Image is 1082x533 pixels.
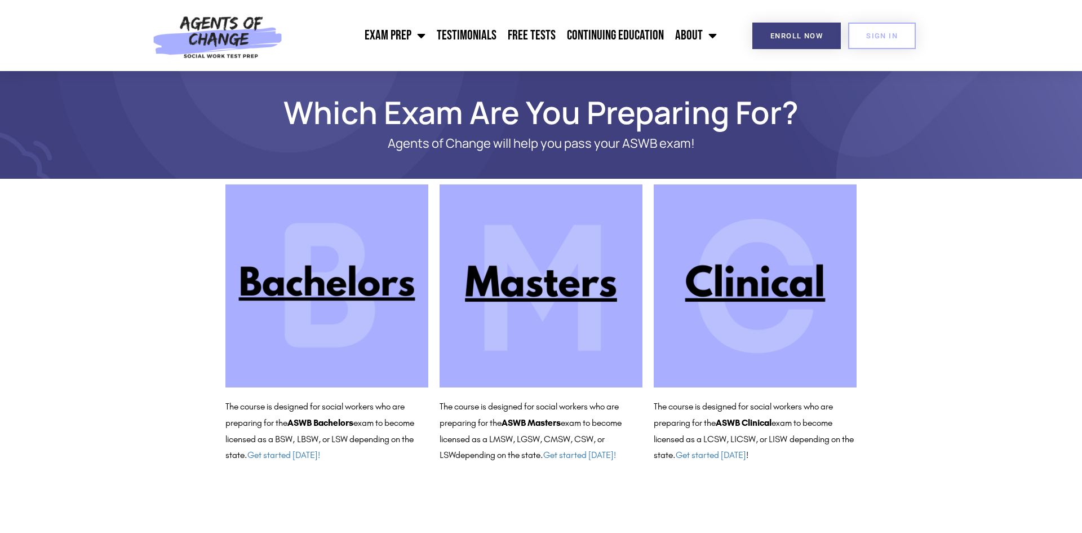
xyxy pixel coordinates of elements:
b: ASWB Bachelors [287,417,353,428]
p: Agents of Change will help you pass your ASWB exam! [265,136,817,151]
h1: Which Exam Are You Preparing For? [220,99,862,125]
b: ASWB Masters [502,417,561,428]
a: Continuing Education [561,21,669,50]
a: Enroll Now [752,23,841,49]
p: The course is designed for social workers who are preparing for the exam to become licensed as a ... [654,399,857,464]
nav: Menu [289,21,722,50]
a: Get started [DATE] [676,450,746,460]
span: Enroll Now [770,32,823,39]
p: The course is designed for social workers who are preparing for the exam to become licensed as a ... [225,399,428,464]
b: ASWB Clinical [716,417,771,428]
span: . ! [673,450,748,460]
span: SIGN IN [866,32,898,39]
p: The course is designed for social workers who are preparing for the exam to become licensed as a ... [440,399,642,464]
a: About [669,21,722,50]
a: Get started [DATE]! [247,450,320,460]
a: Get started [DATE]! [543,450,616,460]
span: depending on the state. [455,450,616,460]
a: Testimonials [431,21,502,50]
a: SIGN IN [848,23,916,49]
a: Exam Prep [359,21,431,50]
a: Free Tests [502,21,561,50]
